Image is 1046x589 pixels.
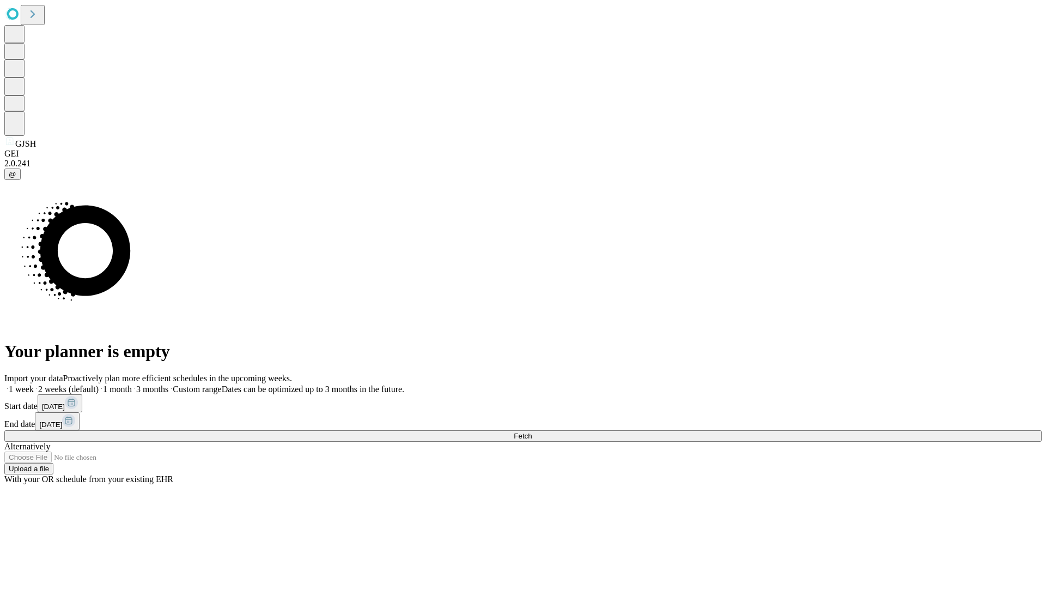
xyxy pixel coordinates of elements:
button: [DATE] [38,394,82,412]
div: Start date [4,394,1042,412]
span: Alternatively [4,442,50,451]
span: Import your data [4,374,63,383]
span: [DATE] [39,420,62,429]
span: 3 months [136,384,168,394]
span: [DATE] [42,402,65,411]
button: [DATE] [35,412,80,430]
h1: Your planner is empty [4,341,1042,362]
span: 2 weeks (default) [38,384,99,394]
div: End date [4,412,1042,430]
span: @ [9,170,16,178]
div: 2.0.241 [4,159,1042,169]
span: Fetch [514,432,532,440]
span: 1 month [103,384,132,394]
span: Custom range [173,384,221,394]
span: With your OR schedule from your existing EHR [4,474,173,484]
span: GJSH [15,139,36,148]
span: 1 week [9,384,34,394]
button: @ [4,169,21,180]
button: Fetch [4,430,1042,442]
button: Upload a file [4,463,53,474]
span: Dates can be optimized up to 3 months in the future. [222,384,404,394]
div: GEI [4,149,1042,159]
span: Proactively plan more efficient schedules in the upcoming weeks. [63,374,292,383]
